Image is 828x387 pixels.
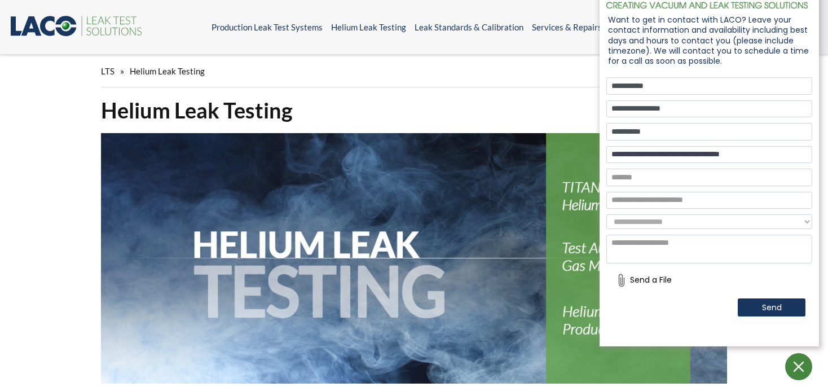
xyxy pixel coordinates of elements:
[738,298,805,316] button: Send
[600,11,819,69] div: Want to get in contact with LACO? Leave your contact information and availability including best ...
[532,22,602,32] a: Services & Repairs
[331,22,406,32] a: Helium Leak Testing
[101,96,726,124] h1: Helium Leak Testing
[130,66,205,76] span: Helium Leak Testing
[415,22,523,32] a: Leak Standards & Calibration
[101,55,726,87] div: »
[101,133,726,384] img: Helium Leak Testing header
[212,22,323,32] a: Production Leak Test Systems
[101,66,114,76] span: LTS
